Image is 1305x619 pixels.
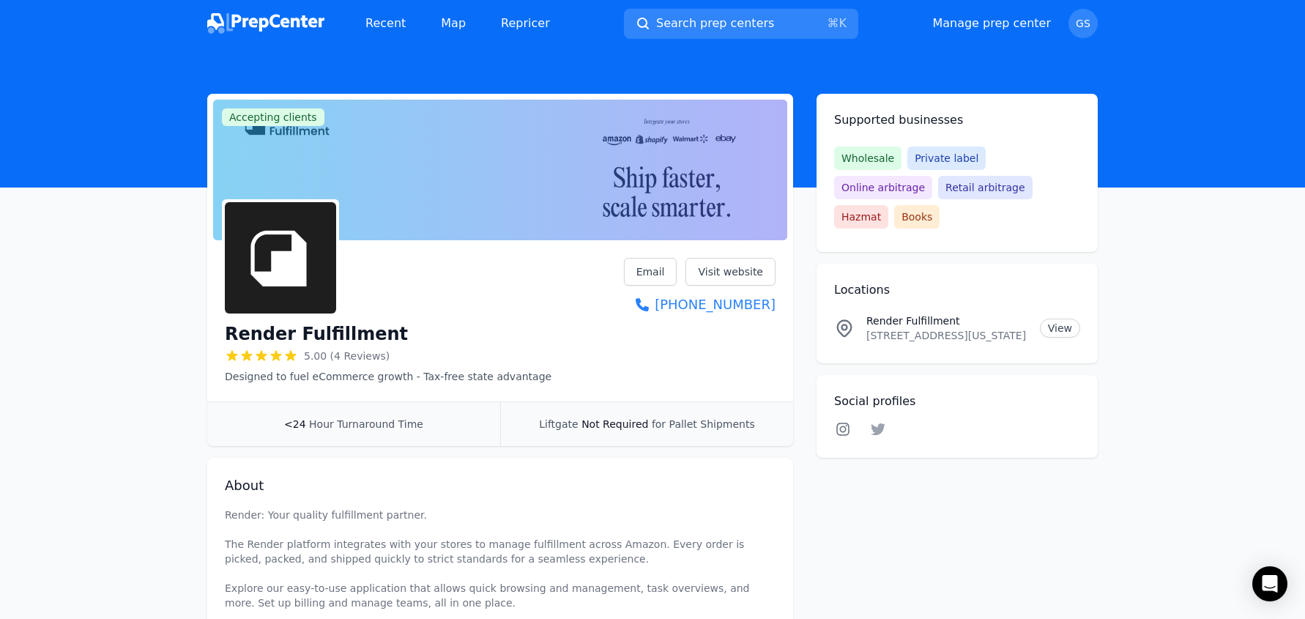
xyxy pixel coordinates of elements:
img: PrepCenter [207,13,324,34]
span: Retail arbitrage [938,176,1032,199]
a: Visit website [685,258,776,286]
h2: Social profiles [834,393,1080,410]
h2: About [225,475,776,496]
p: [STREET_ADDRESS][US_STATE] [866,328,1028,343]
a: Repricer [489,9,562,38]
span: GS [1076,18,1090,29]
p: Designed to fuel eCommerce growth - Tax-free state advantage [225,369,551,384]
h2: Locations [834,281,1080,299]
a: View [1040,319,1080,338]
div: Open Intercom Messenger [1252,566,1287,601]
span: Not Required [581,418,648,430]
a: Recent [354,9,417,38]
span: Online arbitrage [834,176,932,199]
span: Search prep centers [656,15,774,32]
span: Hazmat [834,205,888,229]
h1: Render Fulfillment [225,322,408,346]
span: Liftgate [539,418,578,430]
h2: Supported businesses [834,111,1080,129]
kbd: K [839,16,847,30]
span: Hour Turnaround Time [309,418,423,430]
a: [PHONE_NUMBER] [624,294,776,315]
a: Email [624,258,677,286]
button: GS [1068,9,1098,38]
span: Private label [907,147,986,170]
span: for Pallet Shipments [652,418,755,430]
kbd: ⌘ [828,16,839,30]
span: Books [894,205,940,229]
a: Map [429,9,477,38]
span: 5.00 (4 Reviews) [304,349,390,363]
button: Search prep centers⌘K [624,9,858,39]
p: Render Fulfillment [866,314,1028,328]
span: <24 [284,418,306,430]
span: Accepting clients [222,108,324,126]
a: Manage prep center [932,15,1051,32]
img: Render Fulfillment [225,202,336,314]
span: Wholesale [834,147,901,170]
